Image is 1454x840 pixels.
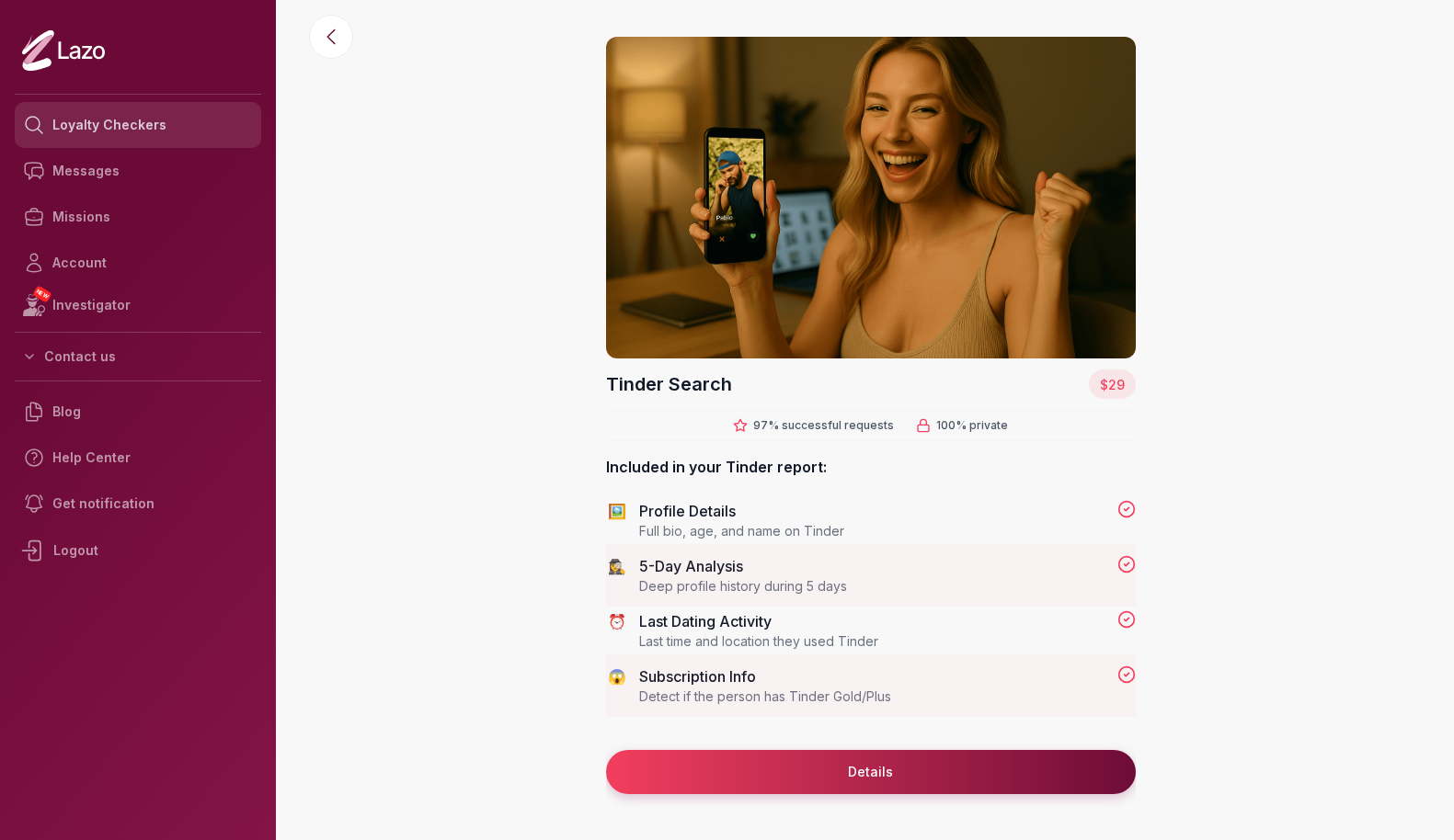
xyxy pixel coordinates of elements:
[936,418,1008,433] span: 100% private
[15,340,261,373] button: Contact us
[606,456,1136,478] h2: Included in your Tinder report:
[606,500,628,522] div: 🖼️
[15,148,261,194] a: Messages
[15,240,261,286] a: Account
[15,527,261,574] div: Logout
[606,371,732,397] p: Tinder Search
[606,750,1136,794] button: Details
[15,481,261,527] a: Get notification
[15,286,261,324] a: NEWInvestigator
[753,418,894,433] span: 97% successful requests
[32,285,52,303] span: NEW
[606,37,1136,358] img: Tinder Search
[639,632,1106,651] p: Last time and location they used Tinder
[15,102,261,148] a: Loyalty Checkers
[606,610,628,632] div: ⏰
[15,194,261,240] a: Missions
[639,500,1106,522] p: Profile Details
[15,435,261,481] a: Help Center
[639,522,1106,540] p: Full bio, age, and name on Tinder
[1100,377,1125,392] span: $29
[639,610,1106,632] p: Last Dating Activity
[15,389,261,435] a: Blog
